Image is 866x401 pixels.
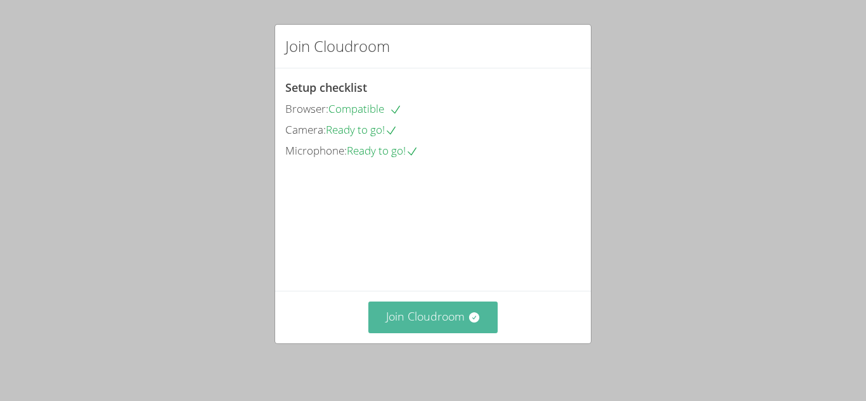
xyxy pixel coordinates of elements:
[285,143,347,158] span: Microphone:
[285,80,367,95] span: Setup checklist
[368,302,498,333] button: Join Cloudroom
[285,122,326,137] span: Camera:
[326,122,397,137] span: Ready to go!
[285,35,390,58] h2: Join Cloudroom
[285,101,328,116] span: Browser:
[347,143,418,158] span: Ready to go!
[328,101,402,116] span: Compatible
